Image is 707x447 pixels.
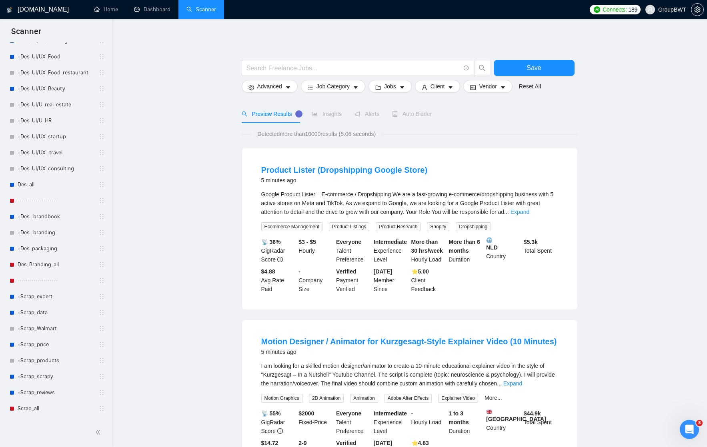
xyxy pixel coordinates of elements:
[524,239,538,245] b: $ 5.3k
[298,410,314,417] b: $ 2000
[486,409,546,422] b: [GEOGRAPHIC_DATA]
[309,394,344,403] span: 2D Animation
[261,222,322,231] span: Ecommerce Management
[603,5,627,14] span: Connects:
[336,239,361,245] b: Everyone
[261,268,275,275] b: $4.88
[261,239,281,245] b: 📡 36%
[691,6,704,13] a: setting
[98,134,105,140] span: holder
[261,337,557,346] a: Motion Designer / Animator for Kurzgesagt-Style Explainer Video (10 Minutes)
[18,305,94,321] a: +Scrap_data
[422,84,427,90] span: user
[297,409,334,435] div: Fixed-Price
[411,440,429,446] b: ⭐️ 4.83
[261,191,553,215] span: Google Product Lister – E-commerce / Dropshipping We are a fast-growing e-commerce/dropshipping b...
[594,6,600,13] img: upwork-logo.png
[355,111,360,117] span: notification
[18,257,94,273] a: Des_Branding_all
[242,111,247,117] span: search
[374,268,392,275] b: [DATE]
[524,410,541,417] b: $ 44.9k
[98,405,105,412] span: holder
[18,177,94,193] a: Des_all
[18,193,94,209] a: --------------------
[260,267,297,293] div: Avg Rate Paid
[18,161,94,177] a: +Des_UI/UX_consulting
[95,428,103,436] span: double-left
[98,293,105,300] span: holder
[629,5,637,14] span: 189
[372,267,410,293] div: Member Since
[316,82,350,91] span: Job Category
[350,394,378,403] span: Animation
[18,97,94,113] a: +Des_UI/U_real_estate
[98,102,105,108] span: holder
[487,409,492,415] img: 🇬🇧
[98,198,105,204] span: holder
[334,267,372,293] div: Payment Verified
[334,409,372,435] div: Talent Preference
[186,6,216,13] a: searchScanner
[298,440,306,446] b: 2-9
[261,166,428,174] a: Product Lister (Dropshipping Google Store)
[261,190,558,216] div: Google Product Lister – E-commerce / Dropshipping We are a fast-growing e-commerce/dropshipping b...
[411,239,443,254] b: More than 30 hrs/week
[252,130,381,138] span: Detected more than 10000 results (5.06 seconds)
[18,209,94,225] a: +Des_ brandbook
[242,80,298,93] button: settingAdvancedcaret-down
[261,410,281,417] b: 📡 55%
[475,64,490,72] span: search
[285,84,291,90] span: caret-down
[438,394,478,403] span: Explainer Video
[18,65,94,81] a: +Des_UI/UX_Food_restaurant
[500,84,506,90] span: caret-down
[18,353,94,369] a: +Scrap_products
[18,273,94,289] a: --------------------
[392,111,398,117] span: robot
[411,268,429,275] b: ⭐️ 5.00
[261,394,302,403] span: Motion Graphics
[448,84,453,90] span: caret-down
[503,380,522,387] a: Expand
[18,337,94,353] a: +Scrap_price
[98,245,105,252] span: holder
[479,82,497,91] span: Vendor
[98,166,105,172] span: holder
[447,409,485,435] div: Duration
[18,81,94,97] a: +Des_UI/UX_Beauty
[312,111,342,117] span: Insights
[372,409,410,435] div: Experience Level
[134,6,170,13] a: dashboardDashboard
[18,369,94,385] a: +Scrap_scrapy
[336,268,357,275] b: Verified
[485,237,522,264] div: Country
[680,420,699,439] iframe: Intercom live chat
[98,118,105,124] span: holder
[18,289,94,305] a: +Scrap_expert
[98,309,105,316] span: holder
[696,420,703,426] span: 3
[261,440,278,446] b: $14.72
[486,237,521,251] b: NLD
[392,111,432,117] span: Auto Bidder
[691,3,704,16] button: setting
[18,49,94,65] a: +Des_UI/UX_Food
[374,440,392,446] b: [DATE]
[246,63,460,73] input: Search Freelance Jobs...
[257,82,282,91] span: Advanced
[301,80,365,93] button: barsJob Categorycaret-down
[261,361,558,388] div: I am looking for a skilled motion designer/animator to create a 10-minute educational explainer v...
[98,182,105,188] span: holder
[94,6,118,13] a: homeHome
[261,363,555,387] span: I am looking for a skilled motion designer/animator to create a 10-minute educational explainer v...
[494,60,575,76] button: Save
[431,82,445,91] span: Client
[18,401,94,417] a: Scrap_all
[98,325,105,332] span: holder
[374,410,407,417] b: Intermediate
[18,385,94,401] a: +Scrap_reviews
[427,222,449,231] span: Shopify
[260,237,297,264] div: GigRadar Score
[527,63,541,73] span: Save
